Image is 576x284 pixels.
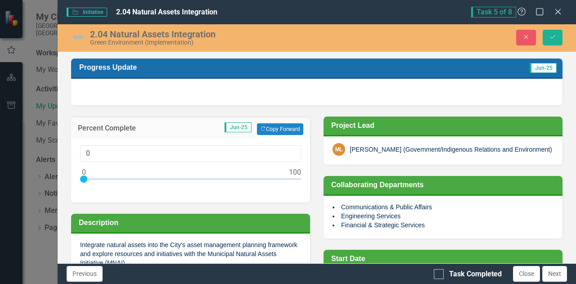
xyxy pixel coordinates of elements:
[79,218,306,227] h3: Description
[90,39,342,46] div: Green Environment (Implementation)
[341,203,432,211] span: Communications & Public Affairs
[333,143,345,156] div: ML
[80,240,301,267] p: Integrate natural assets into the City's asset management planning framework and explore resource...
[331,180,558,189] h3: Collaborating Departments
[71,30,85,44] img: Not Defined
[78,124,173,132] h3: Percent Complete
[116,8,217,16] span: 2.04 Natural Assets Integration
[79,63,401,72] h3: Progress Update
[530,63,557,73] span: Jun-25
[449,269,502,279] div: Task Completed
[341,221,425,229] span: Financial & Strategic Services
[331,121,558,130] h3: Project Lead
[67,8,107,17] span: Initiative
[542,266,567,282] button: Next
[67,266,103,282] button: Previous
[331,254,558,263] h3: Start Date
[350,145,552,154] div: [PERSON_NAME] (Government/Indigenous Relations and Environment)
[90,29,342,39] div: 2.04 Natural Assets Integration
[225,122,252,132] span: Jun-25
[471,7,516,18] span: Task 5 of 8
[257,123,303,135] button: Copy Forward
[513,266,540,282] button: Close
[341,212,400,220] span: Engineering Services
